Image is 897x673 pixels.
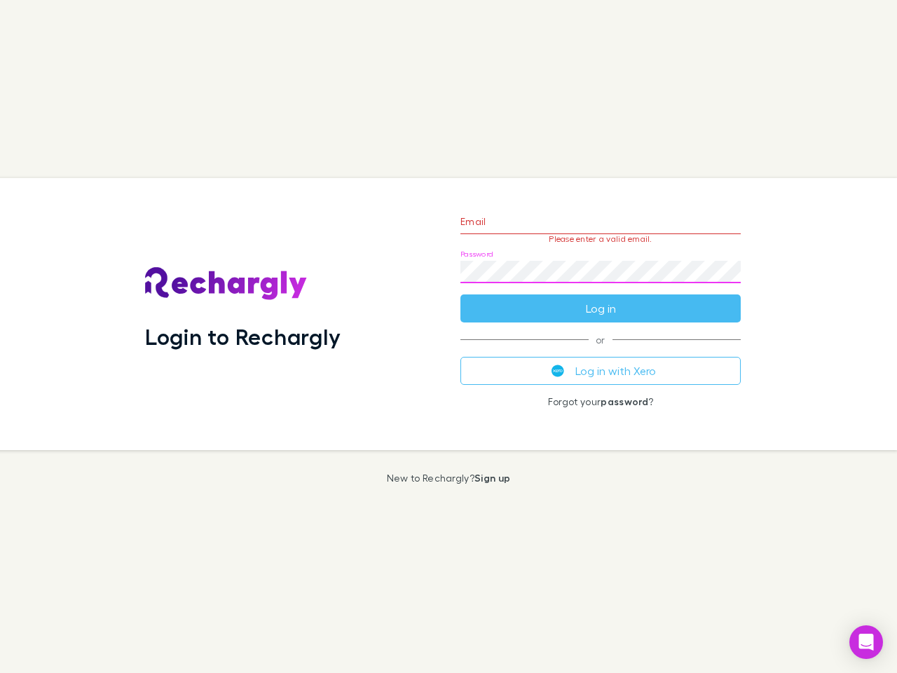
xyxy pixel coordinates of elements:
[145,323,341,350] h1: Login to Rechargly
[849,625,883,659] div: Open Intercom Messenger
[387,473,511,484] p: New to Rechargly?
[552,365,564,377] img: Xero's logo
[460,234,741,244] p: Please enter a valid email.
[460,396,741,407] p: Forgot your ?
[460,294,741,322] button: Log in
[474,472,510,484] a: Sign up
[145,267,308,301] img: Rechargly's Logo
[601,395,648,407] a: password
[460,357,741,385] button: Log in with Xero
[460,339,741,340] span: or
[460,249,493,259] label: Password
